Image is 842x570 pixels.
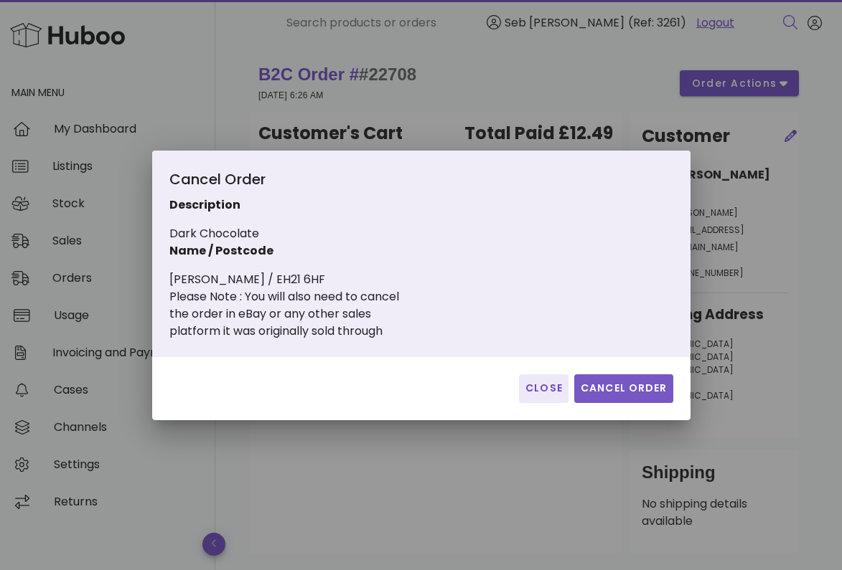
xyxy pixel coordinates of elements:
p: Name / Postcode [169,242,492,260]
span: Close [525,381,563,396]
div: Please Note : You will also need to cancel the order in eBay or any other sales platform it was o... [169,288,492,340]
p: Description [169,196,492,214]
div: Dark Chocolate [PERSON_NAME] / EH21 6HF [169,168,492,340]
button: Cancel Order [574,374,673,403]
div: Cancel Order [169,168,492,196]
span: Cancel Order [580,381,668,396]
button: Close [519,374,569,403]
